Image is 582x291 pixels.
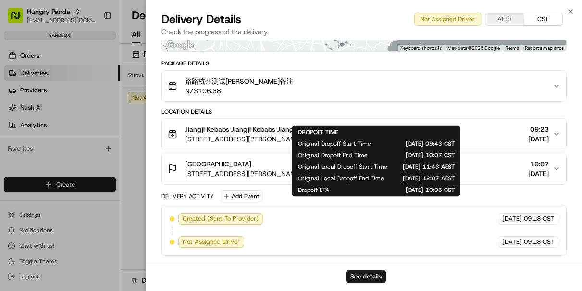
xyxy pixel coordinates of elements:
span: 09:18 CST [524,238,554,246]
img: 1736555255976-a54dd68f-1ca7-489b-9aae-adbdc363a1c4 [19,176,27,183]
span: [DATE] 11:43 AEST [403,163,455,171]
div: Past conversations [10,125,62,133]
span: 8月15日 [37,149,60,157]
span: Dropoff ETA [298,186,329,194]
button: Keyboard shortcuts [400,45,442,51]
p: Check the progress of the delivery. [161,27,567,37]
p: Welcome 👋 [10,38,175,54]
img: Nash [10,10,29,29]
span: [DATE] [528,134,549,144]
button: AEST [485,13,524,25]
a: Terms [506,45,519,51]
span: Original Dropoff End Time [298,152,368,159]
span: API Documentation [91,215,154,225]
span: [GEOGRAPHIC_DATA] [185,159,251,169]
span: Not Assigned Driver [183,238,240,246]
span: 10:07 [528,159,549,169]
span: [DATE] [528,169,549,178]
button: Jiangji Kebabs Jiangji Kebabs Jiangji Kebabs[STREET_ADDRESS][PERSON_NAME]09:23[DATE] [162,119,566,150]
span: [DATE] [502,238,522,246]
a: 📗Knowledge Base [6,211,77,228]
img: 1727276513143-84d647e1-66c0-4f92-a045-3c9f9f5dfd92 [20,92,37,109]
span: Original Local Dropoff Start Time [298,163,387,171]
span: • [80,175,83,183]
img: Asif Zaman Khan [10,166,25,181]
div: Location Details [161,108,567,115]
img: Google [164,39,196,51]
span: 路路杭州测试[PERSON_NAME]备注 [185,76,293,86]
button: 路路杭州测试[PERSON_NAME]备注NZ$106.68 [162,71,566,101]
span: Original Local Dropoff End Time [298,175,384,182]
span: [DATE] 09:43 CST [386,140,455,148]
button: [GEOGRAPHIC_DATA][STREET_ADDRESS][PERSON_NAME]10:07[DATE] [162,153,566,184]
span: Original Dropoff Start Time [298,140,371,148]
div: Start new chat [43,92,158,101]
span: DROPOFF TIME [298,128,338,136]
button: CST [524,13,562,25]
span: [DATE] 10:06 CST [345,186,455,194]
span: 8月7日 [85,175,104,183]
button: See details [346,270,386,283]
button: Start new chat [163,95,175,106]
span: Created (Sent To Provider) [183,215,259,223]
a: Report a map error [525,45,563,51]
span: 09:23 [528,125,549,134]
div: We're available if you need us! [43,101,132,109]
a: 💻API Documentation [77,211,158,228]
button: Add Event [220,190,262,202]
span: Pylon [96,220,116,227]
span: NZ$106.68 [185,86,293,96]
a: Open this area in Google Maps (opens a new window) [164,39,196,51]
span: [DATE] 12:07 AEST [399,175,455,182]
span: [STREET_ADDRESS][PERSON_NAME] [185,134,322,144]
span: Map data ©2025 Google [447,45,500,51]
img: 1736555255976-a54dd68f-1ca7-489b-9aae-adbdc363a1c4 [10,92,27,109]
input: Clear [25,62,159,72]
span: Jiangji Kebabs Jiangji Kebabs Jiangji Kebabs [185,125,322,134]
span: Knowledge Base [19,215,74,225]
span: [DATE] 10:07 CST [383,152,455,159]
button: See all [149,123,175,135]
a: Powered byPylon [68,219,116,227]
span: 09:18 CST [524,215,554,223]
span: [DATE] [502,215,522,223]
div: Delivery Activity [161,192,214,200]
span: [STREET_ADDRESS][PERSON_NAME] [185,169,302,178]
div: Package Details [161,60,567,67]
span: • [32,149,35,157]
span: [PERSON_NAME] [30,175,78,183]
span: Delivery Details [161,12,241,27]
